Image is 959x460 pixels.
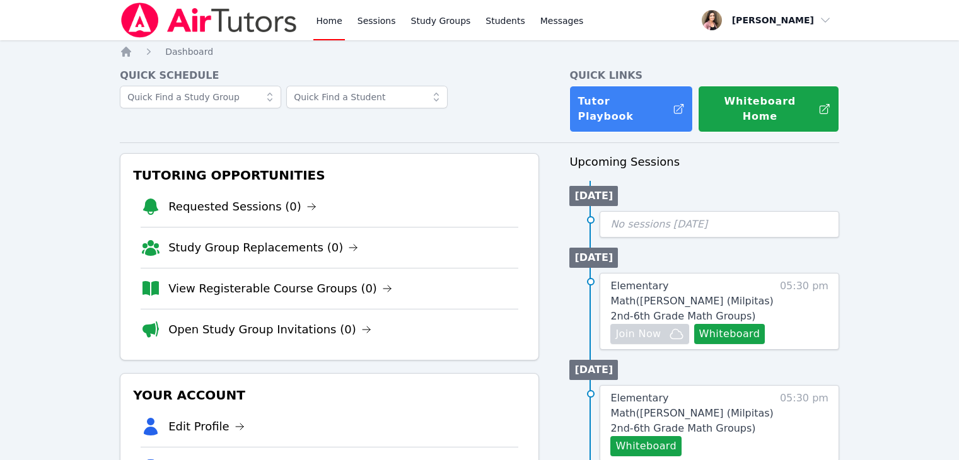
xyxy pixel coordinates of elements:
[168,198,317,216] a: Requested Sessions (0)
[168,239,358,256] a: Study Group Replacements (0)
[120,3,298,38] img: Air Tutors
[165,47,213,57] span: Dashboard
[540,14,584,27] span: Messages
[569,186,618,206] li: [DATE]
[615,326,661,342] span: Join Now
[610,280,773,322] span: Elementary Math ( [PERSON_NAME] (Milpitas) 2nd-6th Grade Math Groups )
[569,360,618,380] li: [DATE]
[610,218,707,230] span: No sessions [DATE]
[165,45,213,58] a: Dashboard
[610,324,689,344] button: Join Now
[569,153,839,171] h3: Upcoming Sessions
[569,68,839,83] h4: Quick Links
[780,279,828,344] span: 05:30 pm
[168,280,392,297] a: View Registerable Course Groups (0)
[569,86,693,132] a: Tutor Playbook
[610,392,773,434] span: Elementary Math ( [PERSON_NAME] (Milpitas) 2nd-6th Grade Math Groups )
[131,384,528,406] h3: Your Account
[168,418,245,435] a: Edit Profile
[120,45,839,58] nav: Breadcrumb
[610,436,682,456] button: Whiteboard
[569,248,618,268] li: [DATE]
[698,86,839,132] button: Whiteboard Home
[286,86,448,108] input: Quick Find a Student
[131,164,528,187] h3: Tutoring Opportunities
[168,321,371,338] a: Open Study Group Invitations (0)
[120,86,281,108] input: Quick Find a Study Group
[120,68,539,83] h4: Quick Schedule
[780,391,828,456] span: 05:30 pm
[610,279,774,324] a: Elementary Math([PERSON_NAME] (Milpitas) 2nd-6th Grade Math Groups)
[694,324,765,344] button: Whiteboard
[610,391,774,436] a: Elementary Math([PERSON_NAME] (Milpitas) 2nd-6th Grade Math Groups)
